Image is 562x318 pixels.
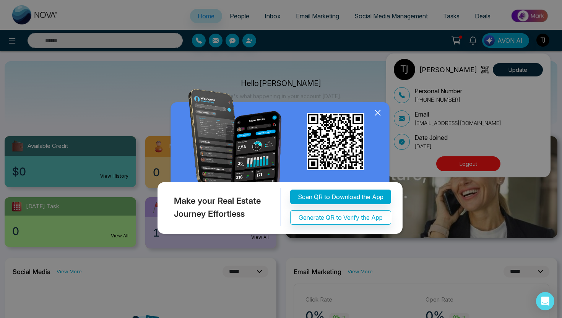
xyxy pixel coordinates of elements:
img: qr_for_download_app.png [307,113,364,170]
div: Open Intercom Messenger [536,292,554,310]
div: Make your Real Estate Journey Effortless [156,188,281,227]
button: Generate QR to Verify the App [290,211,391,225]
img: QRModal [156,89,406,238]
button: Scan QR to Download the App [290,190,391,204]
